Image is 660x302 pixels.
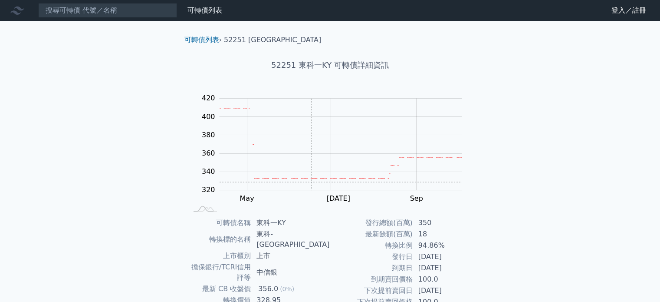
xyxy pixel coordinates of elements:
input: 搜尋可轉債 代號／名稱 [38,3,177,18]
td: 最新餘額(百萬) [330,229,413,240]
h1: 52251 東科一KY 可轉債詳細資訊 [177,59,483,71]
tspan: [DATE] [327,194,350,202]
td: 可轉債名稱 [188,217,252,229]
td: 上市 [251,250,330,262]
td: 100.0 [413,274,473,285]
div: 356.0 [256,284,280,294]
a: 可轉債列表 [187,6,222,14]
tspan: 380 [202,131,215,139]
td: 到期日 [330,262,413,274]
tspan: 400 [202,113,215,121]
span: (0%) [280,285,294,292]
td: [DATE] [413,262,473,274]
tspan: Sep [410,194,423,202]
td: [DATE] [413,251,473,262]
tspan: May [240,194,254,202]
tspan: 360 [202,149,215,157]
td: 上市櫃別 [188,250,252,262]
td: 東科-[GEOGRAPHIC_DATA] [251,229,330,250]
td: 轉換比例 [330,240,413,251]
td: [DATE] [413,285,473,296]
td: 東科一KY [251,217,330,229]
tspan: 420 [202,94,215,102]
td: 94.86% [413,240,473,251]
td: 中信銀 [251,262,330,283]
td: 最新 CB 收盤價 [188,283,252,295]
a: 可轉債列表 [184,36,219,44]
li: › [184,35,222,45]
td: 擔保銀行/TCRI信用評等 [188,262,252,283]
tspan: 340 [202,167,215,176]
li: 52251 [GEOGRAPHIC_DATA] [224,35,321,45]
td: 發行日 [330,251,413,262]
td: 18 [413,229,473,240]
tspan: 320 [202,186,215,194]
a: 登入／註冊 [604,3,653,17]
td: 發行總額(百萬) [330,217,413,229]
td: 轉換標的名稱 [188,229,252,250]
td: 到期賣回價格 [330,274,413,285]
td: 下次提前賣回日 [330,285,413,296]
iframe: Chat Widget [617,260,660,302]
g: Chart [197,94,475,202]
td: 350 [413,217,473,229]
